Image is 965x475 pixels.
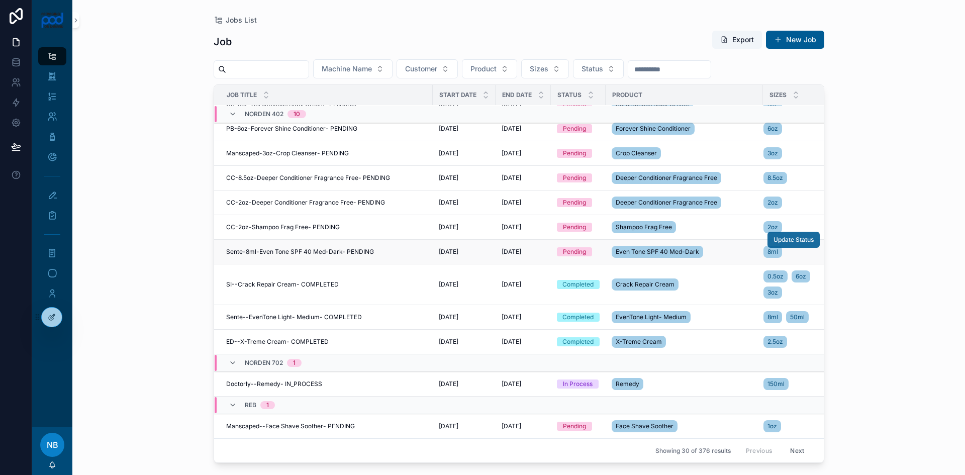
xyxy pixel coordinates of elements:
[502,313,521,321] span: [DATE]
[616,149,657,157] span: Crop Cleanser
[405,64,437,74] span: Customer
[616,199,717,207] span: Deeper Conditioner Fragrance Free
[766,31,824,49] button: New Job
[502,125,521,133] span: [DATE]
[763,147,782,159] a: 3oz
[226,174,390,182] span: CC-8.5oz-Deeper Conditioner Fragrance Free- PENDING
[439,125,490,133] a: [DATE]
[557,280,600,289] a: Completed
[763,145,826,161] a: 3oz
[502,422,545,430] a: [DATE]
[32,40,72,427] div: scrollable content
[502,149,545,157] a: [DATE]
[557,124,600,133] a: Pending
[767,199,778,207] span: 2oz
[562,313,594,322] div: Completed
[767,248,778,256] span: 8ml
[563,422,586,431] div: Pending
[562,337,594,346] div: Completed
[439,149,458,157] span: [DATE]
[557,173,600,182] a: Pending
[563,173,586,182] div: Pending
[616,338,662,346] span: X-Treme Cream
[563,124,586,133] div: Pending
[502,174,521,182] span: [DATE]
[313,59,393,78] button: Select Button
[439,174,490,182] a: [DATE]
[774,236,814,244] span: Update Status
[767,422,777,430] span: 1oz
[763,170,826,186] a: 8.5oz
[612,376,757,392] a: Remedy
[763,172,787,184] a: 8.5oz
[226,223,427,231] a: CC-2oz-Shampoo Frag Free- PENDING
[226,149,349,157] span: Manscaped-3oz-Crop Cleanser- PENDING
[616,125,691,133] span: Forever Shine Conditioner
[612,195,757,211] a: Deeper Conditioner Fragrance Free
[226,280,427,289] a: SI--Crack Repair Cream- COMPLETED
[439,338,458,346] span: [DATE]
[245,359,283,367] span: Norden 702
[502,199,521,207] span: [DATE]
[563,198,586,207] div: Pending
[502,313,545,321] a: [DATE]
[226,338,427,346] a: ED--X-Treme Cream- COMPLETED
[530,64,548,74] span: Sizes
[616,280,674,289] span: Crack Repair Cream
[502,248,521,256] span: [DATE]
[226,15,257,25] span: Jobs List
[612,219,757,235] a: Shampoo Frag Free
[245,110,283,118] span: Norden 402
[763,270,788,282] a: 0.5oz
[439,313,490,321] a: [DATE]
[439,125,458,133] span: [DATE]
[439,149,490,157] a: [DATE]
[612,91,642,99] span: Product
[266,401,269,409] div: 1
[612,145,757,161] a: Crop Cleanser
[763,268,826,301] a: 0.5oz6oz3oz
[502,174,545,182] a: [DATE]
[226,174,427,182] a: CC-8.5oz-Deeper Conditioner Fragrance Free- PENDING
[439,422,490,430] a: [DATE]
[763,221,782,233] a: 2oz
[439,91,476,99] span: Start Date
[763,246,782,258] a: 8ml
[226,380,427,388] a: Doctorly--Remedy- IN_PROCESS
[612,418,757,434] a: Face Shave Soother
[502,338,521,346] span: [DATE]
[763,309,826,325] a: 8ml50ml
[502,280,521,289] span: [DATE]
[439,223,458,231] span: [DATE]
[767,125,778,133] span: 6oz
[226,280,339,289] span: SI--Crack Repair Cream- COMPLETED
[563,223,586,232] div: Pending
[763,311,782,323] a: 8ml
[763,287,782,299] a: 3oz
[767,380,785,388] span: 150ml
[293,359,296,367] div: 1
[769,91,787,99] span: Sizes
[226,380,322,388] span: Doctorly--Remedy- IN_PROCESS
[767,174,783,182] span: 8.5oz
[767,289,778,297] span: 3oz
[763,195,826,211] a: 2oz
[226,338,329,346] span: ED--X-Treme Cream- COMPLETED
[226,125,357,133] span: PB-6oz-Forever Shine Conditioner- PENDING
[245,401,256,409] span: REB
[783,443,811,458] button: Next
[767,338,783,346] span: 2.5oz
[763,418,826,434] a: 1oz
[439,199,458,207] span: [DATE]
[612,170,757,186] a: Deeper Conditioner Fragrance Free
[470,64,497,74] span: Product
[294,110,300,118] div: 10
[763,376,826,392] a: 150ml
[502,422,521,430] span: [DATE]
[557,198,600,207] a: Pending
[214,15,257,25] a: Jobs List
[557,223,600,232] a: Pending
[226,422,355,430] span: Manscaped--Face Shave Soother- PENDING
[612,244,757,260] a: Even Tone SPF 40 Med-Dark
